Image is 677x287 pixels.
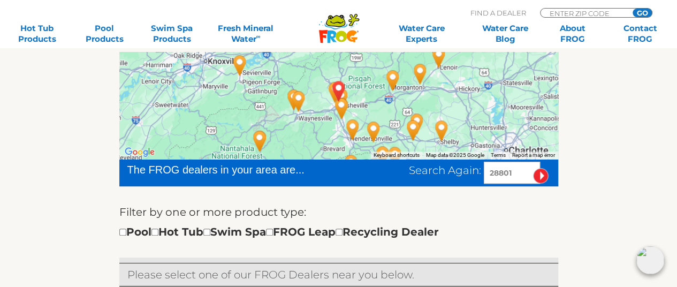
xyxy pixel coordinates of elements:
[213,23,279,44] a: Fresh MineralWater∞
[470,8,526,18] p: Find A Dealer
[340,115,365,144] div: Paradise Pools and Spas - 24 miles away.
[119,223,439,240] div: Pool Hot Tub Swim Spa FROG Leap Recycling Dealer
[533,168,549,184] input: Submit
[227,51,252,80] div: Hot Tubs Etc - 59 miles away.
[286,87,311,116] div: David's Home Entertainment & Rec - 24 miles away.
[546,23,599,44] a: AboutFROG
[408,59,432,88] div: Schoenen Pool & Spa - 48 miles away.
[127,266,550,283] p: Please select one of our FROG Dealers near you below.
[379,23,464,44] a: Water CareExperts
[633,9,652,17] input: GO
[122,145,157,159] a: Open this area in Google Maps (opens a new window)
[479,23,531,44] a: Water CareBlog
[429,116,454,145] div: Shelby Pools Inc - 64 miles away.
[370,142,395,171] div: The Pool House - 45 miles away.
[326,77,351,105] div: ASHEVILLE, NC 28801
[247,126,272,155] div: Mountain Spring Spas - 54 miles away.
[491,152,506,158] a: Terms (opens in new tab)
[362,154,387,183] div: Wesley's Water World - 49 miles away.
[330,94,354,123] div: Hot Springs Pools & Spas - Asheville - 10 miles away.
[549,9,621,18] input: Zip Code Form
[354,155,379,184] div: Poolwerx - Greenville - 48 miles away.
[282,85,306,114] div: The Hot Tub Store - 26 miles away.
[614,23,666,44] a: ContactFROG
[383,142,407,171] div: Pool Time & Supplies - 50 miles away.
[122,145,157,159] img: Google
[426,152,484,158] span: Map data ©2025 Google
[146,23,198,44] a: Swim SpaProducts
[405,109,429,138] div: Pool Supplies Unlimited - 49 miles away.
[119,203,306,221] label: Filter by one or more product type:
[323,78,347,107] div: Willow Creek Hearth & Leisure, Inc - 2 miles away.
[127,162,343,178] div: The FROG dealers in your area are...
[409,164,481,177] span: Search Again:
[381,66,405,95] div: Backyard Creations - Marion Pools - 32 miles away.
[361,117,386,146] div: Blue Waters Pool & Spas Inc - 31 miles away.
[512,152,555,158] a: Report a map error
[329,94,354,123] div: The Great Backyard Place - Asheville - 10 miles away.
[636,246,664,274] img: openIcon
[11,23,63,44] a: Hot TubProducts
[374,152,420,159] button: Keyboard shortcuts
[401,116,425,145] div: Dean's Stove & Spa - New Hartford - 49 miles away.
[256,33,261,40] sup: ∞
[329,84,354,113] div: Waterworks Pool & Spa - 5 miles away.
[339,150,363,179] div: Splash Pools, Inc. - 43 miles away.
[78,23,131,44] a: PoolProducts
[350,157,375,186] div: Aqua-Blue Pools, Inc. - 49 miles away.
[248,126,272,155] div: Hot Springs Pools & Spas - Franklin - 54 miles away.
[427,43,451,72] div: Precision Pools & Spas - 61 miles away.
